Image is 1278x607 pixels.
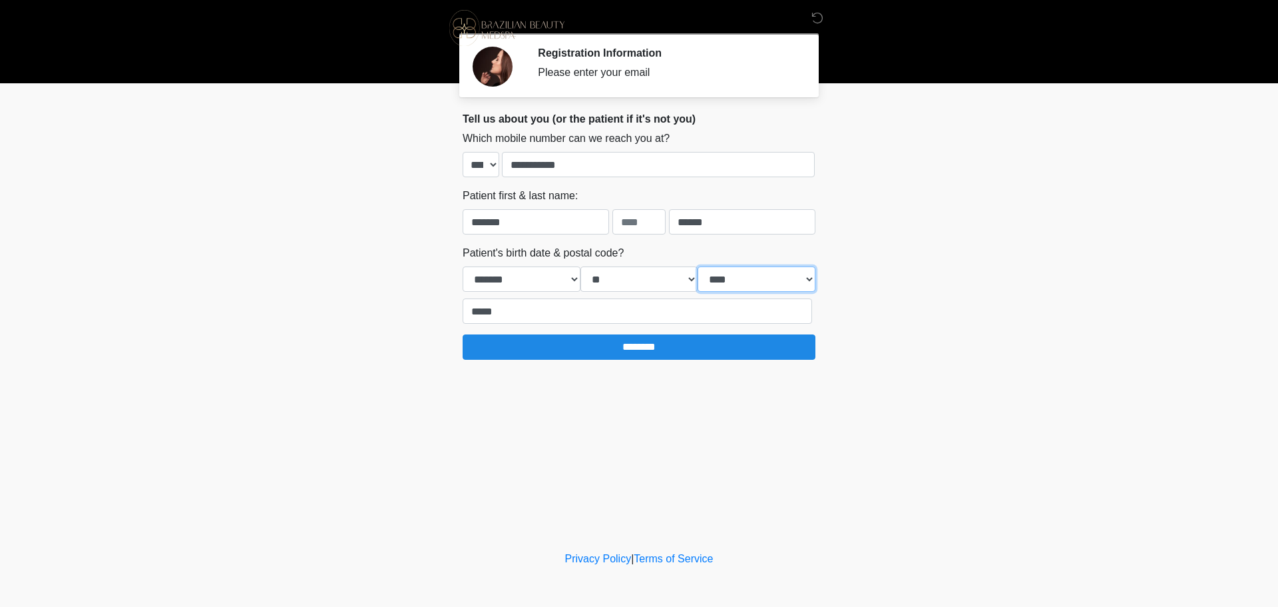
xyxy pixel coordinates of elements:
[473,47,513,87] img: Agent Avatar
[463,113,815,125] h2: Tell us about you (or the patient if it's not you)
[463,131,670,147] label: Which mobile number can we reach you at?
[449,10,564,46] img: Brazilian Beauty Medspa Logo
[634,553,713,564] a: Terms of Service
[565,553,632,564] a: Privacy Policy
[538,65,795,81] div: Please enter your email
[631,553,634,564] a: |
[463,188,578,204] label: Patient first & last name:
[463,245,624,261] label: Patient's birth date & postal code?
